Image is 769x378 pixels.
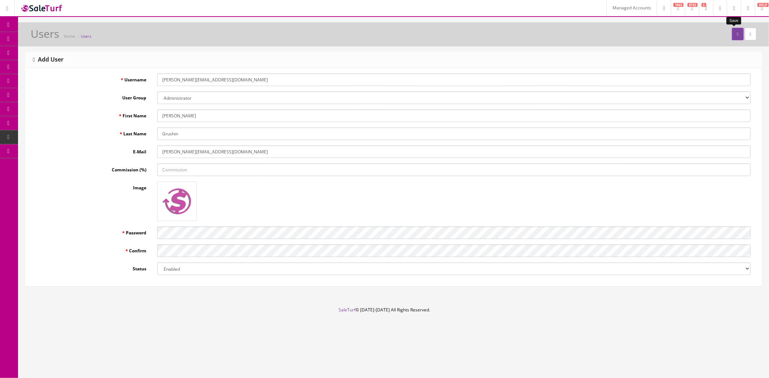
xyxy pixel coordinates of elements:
label: Image [31,181,152,191]
input: Last Name [157,127,751,140]
span: HELP [757,3,769,7]
label: Confirm [31,244,152,254]
input: E-Mail [157,145,751,158]
a: Users [81,33,91,39]
label: User Group [31,91,152,101]
label: Commission (%) [31,163,152,173]
a: Home [64,33,75,39]
label: E-Mail [31,145,152,155]
div: Save [726,17,741,24]
label: First Name [31,109,152,119]
input: Commission [157,163,751,176]
input: First Name [157,109,751,122]
a: SaleTurf [339,307,356,313]
input: Username [157,73,751,86]
h1: Users [31,28,59,40]
label: Password [31,226,152,236]
img: SaleTurf [20,3,63,13]
label: Last Name [31,127,152,137]
label: Username [31,73,152,83]
label: Status [31,262,152,272]
h3: Add User [33,57,63,63]
span: 3 [702,3,706,7]
span: 1943 [673,3,684,7]
span: 8723 [688,3,698,7]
